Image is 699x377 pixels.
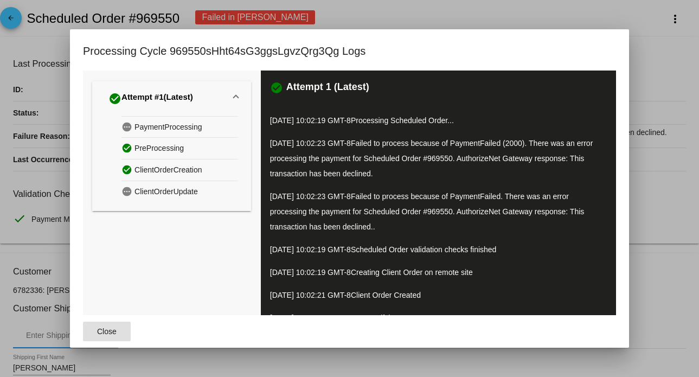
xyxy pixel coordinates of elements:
[270,113,607,128] p: [DATE] 10:02:19 GMT-8
[121,162,134,177] mat-icon: check_circle
[108,92,121,105] mat-icon: check_circle
[270,136,607,181] p: [DATE] 10:02:23 GMT-8
[351,245,497,254] span: Scheduled Order validation checks finished
[270,192,585,231] span: Failed to process because of PaymentFailed. There was an error processing the payment for Schedul...
[270,139,593,178] span: Failed to process because of PaymentFailed (2000). There was an error processing the payment for ...
[286,81,369,94] h3: Attempt 1 (Latest)
[121,119,134,135] mat-icon: pending
[270,287,607,303] p: [DATE] 10:02:21 GMT-8
[351,291,421,299] span: Client Order Created
[92,81,251,116] mat-expansion-panel-header: Attempt #1(Latest)
[351,116,454,125] span: Processing Scheduled Order...
[134,140,184,157] span: PreProcessing
[270,265,607,280] p: [DATE] 10:02:19 GMT-8
[121,140,134,156] mat-icon: check_circle
[83,42,365,60] h1: Processing Cycle 969550sHht64sG3ggsLgvzQrg3Qg Logs
[108,90,193,107] div: Attempt #1
[83,322,131,341] button: Close dialog
[270,242,607,257] p: [DATE] 10:02:19 GMT-8
[270,81,283,94] mat-icon: check_circle
[134,162,202,178] span: ClientOrderCreation
[351,268,473,277] span: Creating Client Order on remote site
[134,119,202,136] span: PaymentProcessing
[270,189,607,234] p: [DATE] 10:02:23 GMT-8
[97,327,117,336] span: Close
[351,314,399,322] span: Start Notifying
[270,310,607,325] p: [DATE] 10:02:23 GMT-8
[92,116,251,211] div: Attempt #1(Latest)
[164,92,193,105] span: (Latest)
[121,183,134,199] mat-icon: pending
[134,183,198,200] span: ClientOrderUpdate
